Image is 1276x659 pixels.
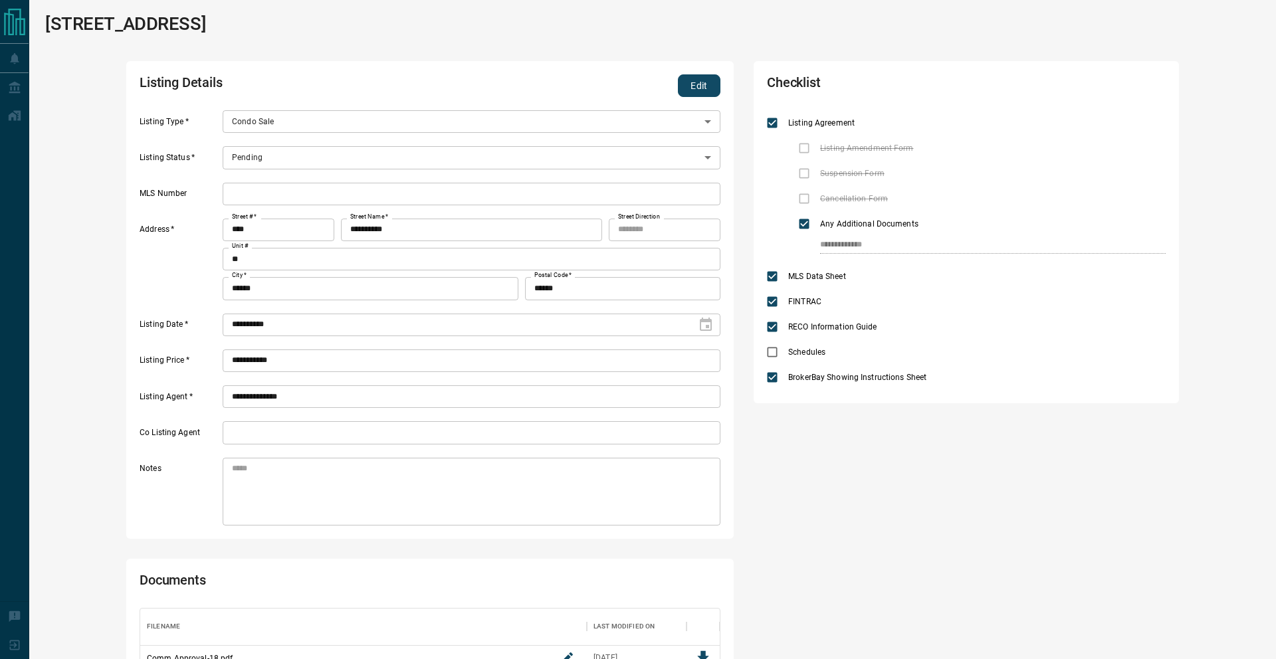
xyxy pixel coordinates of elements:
div: Condo Sale [223,110,720,133]
h2: Listing Details [140,74,488,97]
span: Listing Agreement [785,117,858,129]
span: MLS Data Sheet [785,270,849,282]
label: Listing Agent [140,391,219,409]
span: Any Additional Documents [817,218,922,230]
label: City [232,271,247,280]
label: Listing Type [140,116,219,134]
span: Suspension Form [817,167,888,179]
div: Filename [147,608,180,645]
div: Pending [223,146,720,169]
h2: Checklist [767,74,1006,97]
label: Street # [232,213,257,221]
label: Address [140,224,219,300]
button: Edit [678,74,720,97]
label: Street Name [350,213,388,221]
div: Last Modified On [587,608,687,645]
div: Last Modified On [593,608,655,645]
span: FINTRAC [785,296,825,308]
label: Listing Status [140,152,219,169]
label: Listing Price [140,355,219,372]
label: Listing Date [140,319,219,336]
span: BrokerBay Showing Instructions Sheet [785,371,930,383]
label: Unit # [232,242,249,250]
label: Postal Code [534,271,572,280]
label: Notes [140,463,219,525]
span: Cancellation Form [817,193,891,205]
span: RECO Information Guide [785,321,880,333]
h2: Documents [140,572,488,595]
label: Co Listing Agent [140,427,219,444]
span: Schedules [785,346,829,358]
h1: [STREET_ADDRESS] [45,13,206,35]
div: Filename [140,608,587,645]
span: Listing Amendment Form [817,142,916,154]
label: MLS Number [140,188,219,205]
label: Street Direction [618,213,660,221]
input: checklist input [820,236,1138,254]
